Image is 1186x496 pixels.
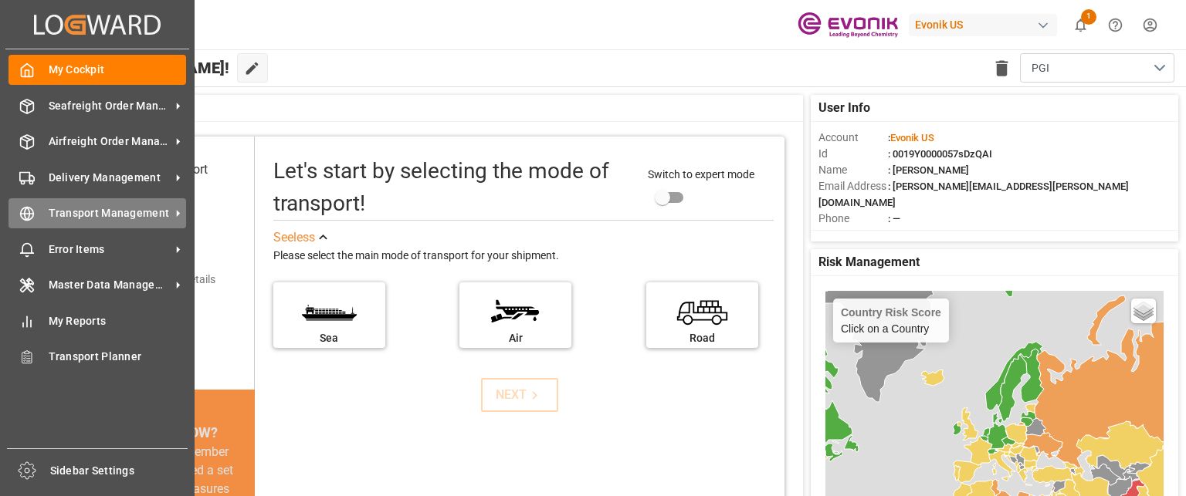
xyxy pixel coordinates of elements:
img: Evonik-brand-mark-Deep-Purple-RGB.jpeg_1700498283.jpeg [798,12,898,39]
span: Risk Management [818,253,920,272]
div: Sea [281,330,378,346]
span: Master Data Management [49,277,171,293]
div: NEXT [496,386,543,404]
a: Layers [1131,299,1156,323]
span: Id [818,146,888,162]
span: 1 [1081,9,1096,25]
button: NEXT [481,378,558,412]
span: Error Items [49,241,171,258]
span: : — [888,213,900,224]
span: : [888,132,934,143]
span: Seafreight Order Management [49,98,171,114]
div: Let's start by selecting the mode of transport! [273,155,633,220]
span: Switch to expert mode [648,168,754,181]
span: Phone [818,211,888,227]
div: See less [273,228,315,247]
span: : [PERSON_NAME][EMAIL_ADDRESS][PERSON_NAME][DOMAIN_NAME] [818,181,1129,208]
div: Road [654,330,751,346]
button: show 1 new notifications [1063,8,1098,42]
a: My Reports [8,305,186,336]
span: Name [818,162,888,178]
span: : 0019Y0000057sDzQAI [888,148,992,160]
button: Help Center [1098,8,1133,42]
a: Transport Planner [8,342,186,372]
span: Transport Management [49,205,171,221]
span: User Info [818,99,870,117]
span: Account Type [818,227,888,243]
span: Email Address [818,178,888,194]
span: PGI [1032,60,1049,76]
h4: Country Risk Score [841,306,941,319]
div: Click on a Country [841,306,941,335]
span: : Freight Forwarder [888,229,972,241]
button: open menu [1020,53,1174,83]
span: Sidebar Settings [50,463,188,479]
span: : [PERSON_NAME] [888,164,969,176]
span: Transport Planner [49,349,187,365]
div: Air [467,330,564,346]
span: Delivery Management [49,170,171,186]
span: My Cockpit [49,62,187,78]
span: My Reports [49,313,187,329]
span: Account [818,130,888,146]
span: Airfreight Order Management [49,133,171,150]
div: Add shipping details [119,272,215,288]
span: Hello [PERSON_NAME]! [63,53,229,83]
span: Evonik US [890,132,934,143]
div: Please select the main mode of transport for your shipment. [273,247,774,265]
button: Evonik US [909,10,1063,39]
div: Evonik US [909,14,1057,36]
a: My Cockpit [8,55,186,85]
